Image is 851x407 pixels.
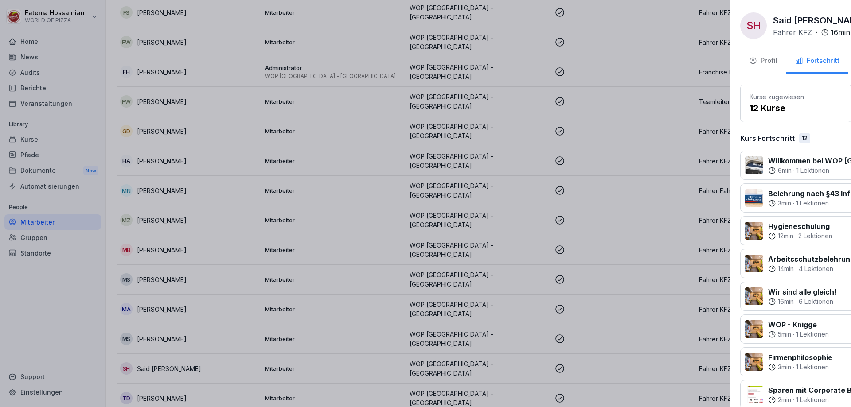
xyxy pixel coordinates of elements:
p: 5 min [778,330,791,339]
p: Fahrer KFZ [773,27,812,38]
div: · [768,363,832,372]
p: WOP - Knigge [768,319,829,330]
div: · [768,330,829,339]
p: 1 Lektionen [796,395,829,404]
p: 16 min [778,297,794,306]
p: 12 Kurse [750,101,843,115]
p: 2 Lektionen [798,232,832,240]
button: Profil [740,50,786,74]
div: SH [740,12,767,39]
p: 12 min [778,232,793,240]
button: Fortschritt [786,50,848,74]
div: · [768,232,832,240]
p: 16 min [831,27,850,38]
div: 12 [799,133,810,143]
p: Firmenphilosophie [768,352,832,363]
p: 14 min [778,264,794,273]
div: Profil [749,56,777,66]
p: Kurs Fortschritt [740,133,795,143]
p: 6 min [778,166,792,175]
p: Hygieneschulung [768,221,832,232]
p: 1 Lektionen [796,330,829,339]
p: 3 min [778,199,791,208]
p: 1 Lektionen [796,363,829,372]
p: 1 Lektionen [796,166,829,175]
p: 4 Lektionen [799,264,833,273]
p: 3 min [778,363,791,372]
p: 6 Lektionen [799,297,833,306]
p: 1 Lektionen [796,199,829,208]
p: Kurse zugewiesen [750,92,843,101]
p: 2 min [778,395,791,404]
div: · [768,297,837,306]
div: · [773,27,850,38]
p: Wir sind alle gleich! [768,287,837,297]
div: Fortschritt [795,56,839,66]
